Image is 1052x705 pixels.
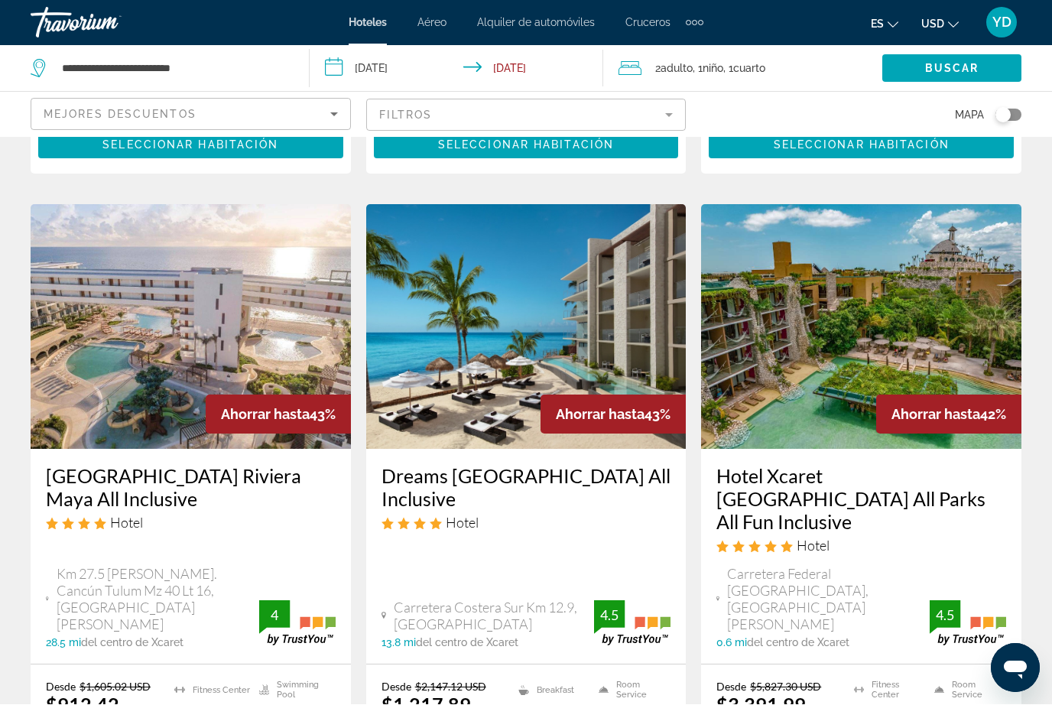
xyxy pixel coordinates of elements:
[167,681,251,700] li: Fitness Center
[310,46,604,92] button: Check-in date: Nov 7, 2025 Check-out date: Nov 11, 2025
[110,515,143,531] span: Hotel
[716,637,747,649] span: 0.6 mi
[382,515,671,531] div: 4 star Hotel
[716,538,1006,554] div: 5 star Hotel
[81,637,183,649] span: del centro de Xcaret
[750,681,821,694] del: $5,827.30 USD
[876,395,1021,434] div: 42%
[38,135,343,151] a: Seleccionar habitación
[394,599,594,633] span: Carretera Costera Sur Km 12.9, [GEOGRAPHIC_DATA]
[382,465,671,511] a: Dreams [GEOGRAPHIC_DATA] All Inclusive
[594,601,670,646] img: trustyou-badge.svg
[747,637,849,649] span: del centro de Xcaret
[416,637,518,649] span: del centro de Xcaret
[374,132,679,159] button: Seleccionar habitación
[102,139,278,151] span: Seleccionar habitación
[846,681,926,700] li: Fitness Center
[921,18,944,31] span: USD
[541,395,686,434] div: 43%
[80,681,151,694] del: $1,605.02 USD
[366,99,687,132] button: Filter
[252,681,336,700] li: Swimming Pool
[655,58,693,80] span: 2
[701,205,1021,450] img: Hotel image
[349,17,387,29] a: Hoteles
[921,13,959,35] button: Change currency
[992,15,1011,31] span: YD
[46,465,336,511] a: [GEOGRAPHIC_DATA] Riviera Maya All Inclusive
[955,105,984,126] span: Mapa
[703,63,723,75] span: Niño
[46,637,81,649] span: 28.5 mi
[382,681,411,694] span: Desde
[930,601,1006,646] img: trustyou-badge.svg
[930,606,960,625] div: 4.5
[594,606,625,625] div: 4.5
[31,205,351,450] img: Hotel image
[982,7,1021,39] button: User Menu
[927,681,1006,700] li: Room Service
[31,3,183,43] a: Travorium
[733,63,765,75] span: Cuarto
[603,46,882,92] button: Travelers: 2 adults, 1 child
[727,566,930,633] span: Carretera Federal [GEOGRAPHIC_DATA], [GEOGRAPHIC_DATA][PERSON_NAME]
[797,538,830,554] span: Hotel
[46,681,76,694] span: Desde
[477,17,595,29] a: Alquiler de automóviles
[556,407,645,423] span: Ahorrar hasta
[382,637,416,649] span: 13.8 mi
[417,17,446,29] a: Aéreo
[925,63,979,75] span: Buscar
[709,132,1014,159] button: Seleccionar habitación
[625,17,670,29] a: Cruceros
[206,395,351,434] div: 43%
[374,135,679,151] a: Seleccionar habitación
[44,106,338,124] mat-select: Sort by
[446,515,479,531] span: Hotel
[38,132,343,159] button: Seleccionar habitación
[871,13,898,35] button: Change language
[415,681,486,694] del: $2,147.12 USD
[716,465,1006,534] a: Hotel Xcaret [GEOGRAPHIC_DATA] All Parks All Fun Inclusive
[44,109,196,121] span: Mejores descuentos
[221,407,310,423] span: Ahorrar hasta
[511,681,590,700] li: Breakfast
[871,18,884,31] span: es
[774,139,950,151] span: Seleccionar habitación
[686,11,703,35] button: Extra navigation items
[984,109,1021,122] button: Toggle map
[991,644,1040,693] iframe: Button to launch messaging window
[591,681,670,700] li: Room Service
[882,55,1021,83] button: Buscar
[709,135,1014,151] a: Seleccionar habitación
[891,407,980,423] span: Ahorrar hasta
[259,601,336,646] img: trustyou-badge.svg
[661,63,693,75] span: Adulto
[259,606,290,625] div: 4
[723,58,765,80] span: , 1
[366,205,687,450] img: Hotel image
[716,681,746,694] span: Desde
[57,566,259,633] span: Km 27.5 [PERSON_NAME]. Cancún Tulum Mz 40 Lt 16, [GEOGRAPHIC_DATA][PERSON_NAME]
[46,515,336,531] div: 4 star Hotel
[438,139,614,151] span: Seleccionar habitación
[693,58,723,80] span: , 1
